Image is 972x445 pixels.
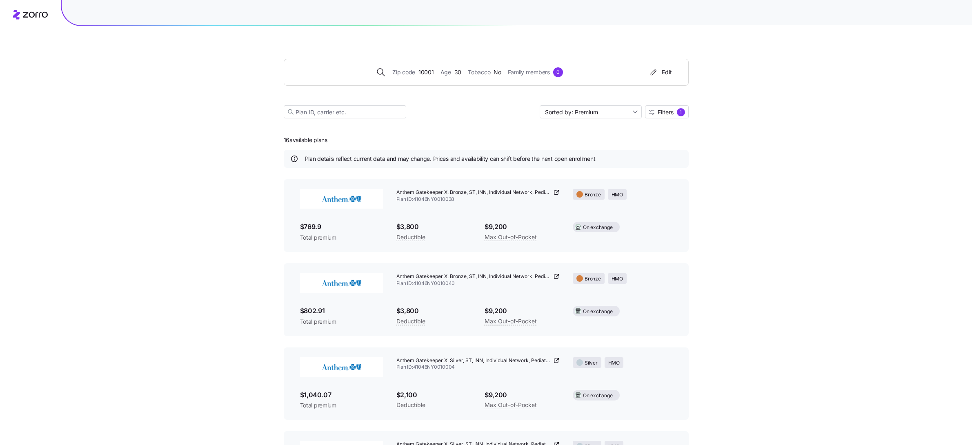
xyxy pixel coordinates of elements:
span: $3,800 [396,306,472,316]
span: $3,800 [396,222,472,232]
span: On exchange [583,392,612,400]
span: Age [440,68,451,77]
span: Family members [508,68,550,77]
span: Max Out-of-Pocket [485,400,537,410]
input: Sort by [540,105,642,118]
span: No [494,68,501,77]
input: Plan ID, carrier etc. [284,105,406,118]
span: HMO [612,275,623,283]
span: Bronze [585,275,601,283]
span: Total premium [300,234,383,242]
img: Anthem [300,189,383,209]
span: $9,200 [485,306,560,316]
span: Zip code [392,68,415,77]
span: Max Out-of-Pocket [485,316,537,326]
span: 30 [454,68,461,77]
span: Plan details reflect current data and may change. Prices and availability can shift before the ne... [305,155,596,163]
span: Anthem Gatekeeper X, Silver, ST, INN, Individual Network, Pediatric Dental DP FP [396,357,552,364]
span: Silver [585,359,598,367]
span: $9,200 [485,222,560,232]
div: Edit [649,68,672,76]
span: Plan ID: 41046NY0010040 [396,280,560,287]
img: Anthem [300,273,383,293]
span: $2,100 [396,390,472,400]
button: Filters1 [645,105,689,118]
div: 1 [677,108,685,116]
span: Plan ID: 41046NY0010038 [396,196,560,203]
span: Tobacco [468,68,490,77]
span: $769.9 [300,222,383,232]
span: Bronze [585,191,601,199]
span: Filters [658,109,674,115]
span: Deductible [396,232,425,242]
span: HMO [612,191,623,199]
button: Edit [645,66,675,79]
span: HMO [608,359,620,367]
span: $802.91 [300,306,383,316]
span: Total premium [300,318,383,326]
span: Deductible [396,400,425,410]
span: 10001 [418,68,434,77]
span: Anthem Gatekeeper X, Bronze, ST, INN, Individual Network, Pediatric Dental DP FP [396,189,552,196]
span: $1,040.07 [300,390,383,400]
div: 0 [553,67,563,77]
span: Anthem Gatekeeper X, Bronze, ST, INN, Individual Network, Pediatric Dental DP FP Dep 29 [396,273,552,280]
span: Total premium [300,401,383,409]
span: Deductible [396,316,425,326]
span: Plan ID: 41046NY0010004 [396,364,560,371]
span: On exchange [583,308,612,316]
span: On exchange [583,224,612,231]
img: Anthem [300,357,383,377]
span: $9,200 [485,390,560,400]
span: Max Out-of-Pocket [485,232,537,242]
span: 16 available plans [284,136,327,144]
